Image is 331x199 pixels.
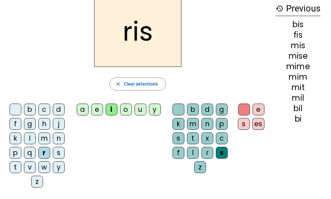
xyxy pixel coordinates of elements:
[276,73,321,81] div: mim
[77,104,89,115] div: a
[173,147,184,159] div: f
[276,94,321,102] div: mil
[24,161,36,173] div: v
[276,1,321,16] h3: Previous
[276,115,321,123] div: bi
[187,118,199,130] div: m
[216,132,228,144] div: c
[24,147,36,159] div: q
[10,132,21,144] div: k
[38,132,50,144] div: m
[38,104,50,115] div: c
[31,176,43,188] div: z
[53,132,65,144] div: n
[276,5,283,12] mat-icon: history
[149,104,161,115] div: y
[194,161,206,173] div: z
[201,132,213,144] div: x
[53,161,65,173] div: y
[238,118,250,130] div: s
[24,132,36,144] div: l
[252,118,264,130] div: es
[276,21,321,29] div: bis
[276,42,321,50] div: mis
[276,63,321,70] div: mime
[276,84,321,91] div: mit
[53,118,65,130] div: j
[38,147,50,159] div: r
[173,118,184,130] div: k
[91,104,103,115] div: e
[110,77,166,90] button: Clear selections
[216,147,228,159] div: s
[187,147,199,159] div: l
[201,118,213,130] div: n
[187,104,199,115] div: b
[201,147,213,159] div: r
[53,147,65,159] div: s
[253,104,264,115] div: e
[201,104,213,115] div: d
[10,118,21,130] div: f
[24,104,36,115] div: b
[134,104,146,115] div: u
[115,81,121,87] mat-icon: close
[120,104,132,115] div: o
[38,161,50,173] div: w
[106,104,117,115] div: i
[276,105,321,112] div: bil
[124,80,158,88] span: Clear selections
[53,104,65,115] div: d
[24,118,36,130] div: g
[276,31,321,39] div: fis
[276,52,321,60] div: mise
[10,161,21,173] div: t
[216,118,228,130] div: p
[173,132,184,144] div: s
[10,147,21,159] div: p
[187,132,199,144] div: t
[38,118,50,130] div: h
[216,104,228,115] div: g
